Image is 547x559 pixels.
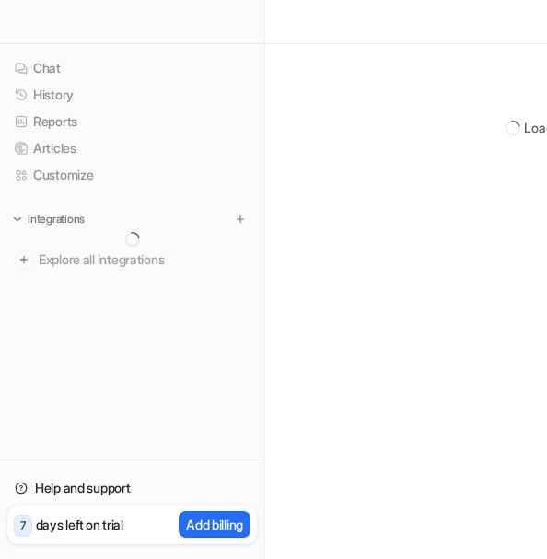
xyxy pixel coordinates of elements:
[20,518,26,534] p: 7
[7,162,257,188] a: Customize
[11,213,24,226] img: expand menu
[28,212,85,227] p: Integrations
[179,511,250,538] button: Add billing
[7,82,257,108] a: History
[7,247,257,273] a: Explore all integrations
[15,250,33,269] img: explore all integrations
[36,515,123,534] p: days left on trial
[7,109,257,134] a: Reports
[7,135,257,161] a: Articles
[7,475,257,501] a: Help and support
[186,515,243,534] p: Add billing
[7,210,90,228] button: Integrations
[7,55,257,81] a: Chat
[39,245,250,274] span: Explore all integrations
[234,213,247,226] img: menu_add.svg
